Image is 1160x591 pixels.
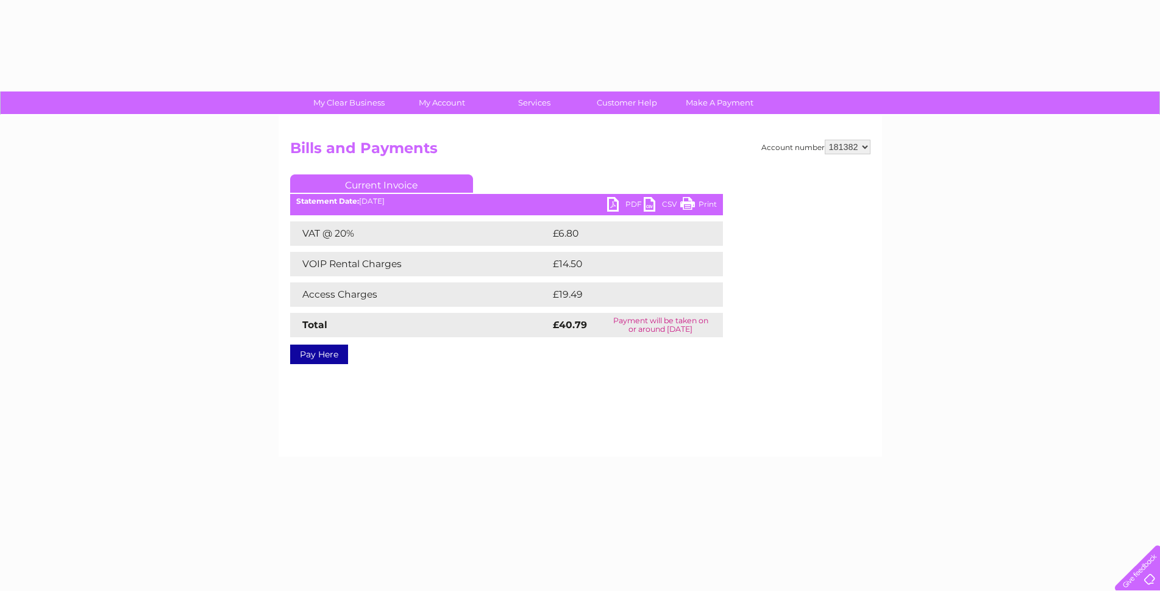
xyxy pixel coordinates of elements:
h2: Bills and Payments [290,140,870,163]
strong: Total [302,319,327,331]
td: VOIP Rental Charges [290,252,550,276]
td: £14.50 [550,252,697,276]
td: £19.49 [550,282,698,307]
td: VAT @ 20% [290,221,550,246]
a: Pay Here [290,345,348,364]
a: Print [680,197,717,215]
a: CSV [644,197,680,215]
a: Services [484,91,585,114]
a: My Clear Business [299,91,399,114]
div: Account number [761,140,870,154]
div: [DATE] [290,197,723,206]
a: PDF [607,197,644,215]
a: Customer Help [577,91,677,114]
a: Make A Payment [669,91,770,114]
strong: £40.79 [553,319,587,331]
td: Access Charges [290,282,550,307]
a: Current Invoice [290,174,473,193]
td: Payment will be taken on or around [DATE] [599,313,722,337]
b: Statement Date: [296,196,359,206]
td: £6.80 [550,221,695,246]
a: My Account [391,91,492,114]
